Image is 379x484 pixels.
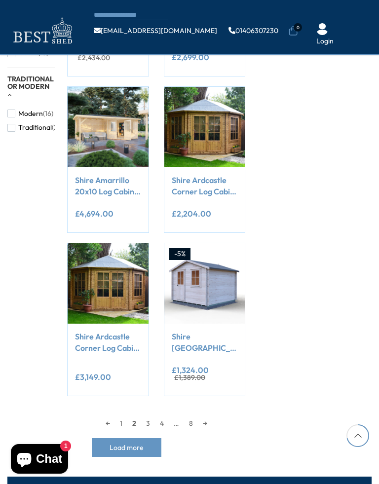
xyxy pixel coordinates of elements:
[52,123,64,132] span: (28)
[172,210,211,218] ins: £2,204.00
[8,444,71,476] inbox-online-store-chat: Shopify online store chat
[172,175,237,197] a: Shire Ardcastle Corner Log Cabin 28mm interlock cladding
[155,416,169,431] a: 4
[228,27,278,34] a: 01406307230
[75,175,141,197] a: Shire Amarrillo 20x10 Log Cabin and Shelter combination 44mm cladding
[316,23,328,35] img: User Icon
[77,54,110,61] del: £2,434.00
[294,23,302,32] span: 0
[115,416,127,431] a: 1
[7,15,76,47] img: logo
[7,107,53,121] button: Modern
[101,416,115,431] a: ←
[7,120,64,135] button: Traditional
[110,444,144,451] span: Load more
[169,248,190,260] div: -5%
[7,74,54,91] span: Traditional or Modern
[141,416,155,431] a: 3
[68,87,148,167] img: Shire Amarrillo 20x10 Log Cabin and Shelter combination 44mm cladding - Best Shed
[75,331,141,353] a: Shire Ardcastle Corner Log Cabin 28mm interlock cladding with assembly included
[184,416,198,431] a: 8
[316,37,334,46] a: Login
[172,366,209,374] ins: £1,324.00
[172,331,237,353] a: Shire [GEOGRAPHIC_DATA] 10x10 Log Cabin 19mm interlock Cladding
[94,27,217,34] a: [EMAIL_ADDRESS][DOMAIN_NAME]
[92,438,161,457] button: Load more
[172,53,209,61] ins: £2,699.00
[288,26,298,36] a: 0
[174,374,205,381] del: £1,389.00
[75,210,114,218] ins: £4,694.00
[127,416,141,431] span: 2
[18,123,52,132] span: Traditional
[169,416,184,431] span: …
[18,110,43,118] span: Modern
[43,110,53,118] span: (16)
[198,416,212,431] a: →
[164,243,245,324] img: Shire Avesbury 10x10 Log Cabin 19mm interlock Cladding - Best Shed
[75,373,111,381] ins: £3,149.00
